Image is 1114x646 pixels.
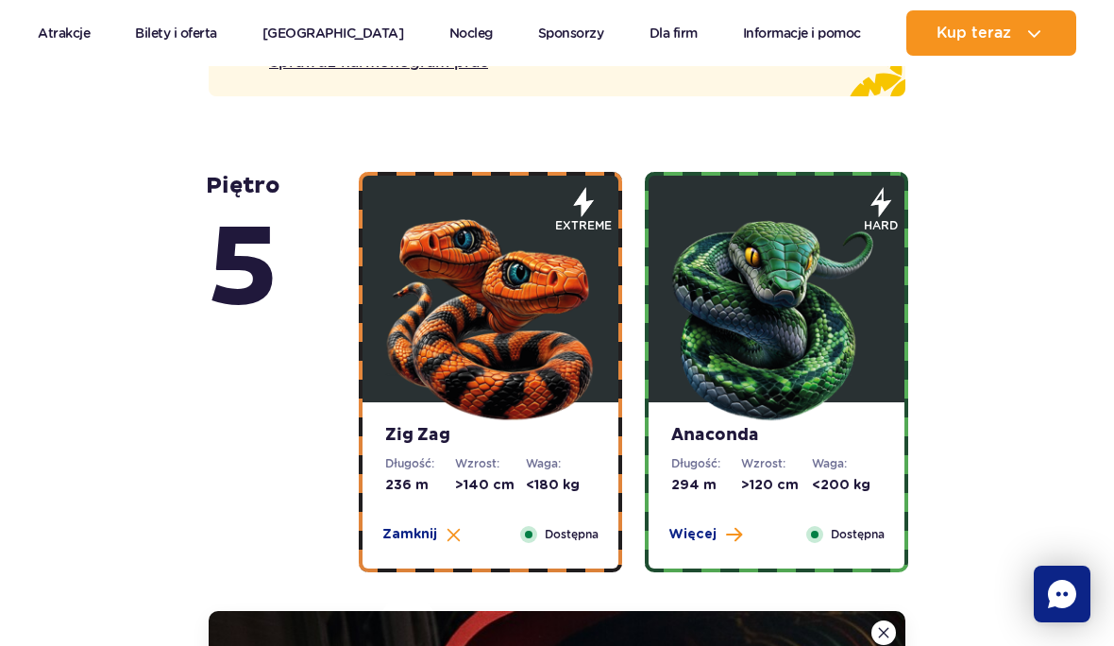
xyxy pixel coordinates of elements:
span: hard [864,217,898,234]
img: 683e9d18e24cb188547945.png [378,199,604,426]
button: Kup teraz [906,10,1076,56]
dd: 294 m [671,476,741,495]
span: 5 [206,200,280,340]
dd: <200 kg [812,476,882,495]
a: Informacje i pomoc [743,10,861,56]
dt: Długość: [385,455,455,472]
dt: Waga: [526,455,596,472]
a: Dla firm [650,10,698,56]
dd: 236 m [385,476,455,495]
a: Sponsorzy [538,10,604,56]
button: Zamknij [382,525,461,544]
a: Nocleg [449,10,493,56]
dt: Waga: [812,455,882,472]
strong: Zig Zag [385,425,596,446]
span: Kup teraz [937,25,1011,42]
strong: Anaconda [671,425,882,446]
dt: Wzrost: [741,455,811,472]
span: Więcej [668,525,717,544]
img: 683e9d7f6dccb324111516.png [664,199,890,426]
dt: Długość: [671,455,741,472]
div: Chat [1034,566,1090,622]
dt: Wzrost: [455,455,525,472]
dd: >120 cm [741,476,811,495]
dd: <180 kg [526,476,596,495]
a: Atrakcje [38,10,90,56]
a: [GEOGRAPHIC_DATA] [262,10,404,56]
a: Bilety i oferta [135,10,217,56]
span: Dostępna [545,525,599,544]
span: Zamknij [382,525,437,544]
strong: piętro [206,172,280,340]
dd: >140 cm [455,476,525,495]
span: Dostępna [831,525,885,544]
span: extreme [555,217,612,234]
button: Więcej [668,525,742,544]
